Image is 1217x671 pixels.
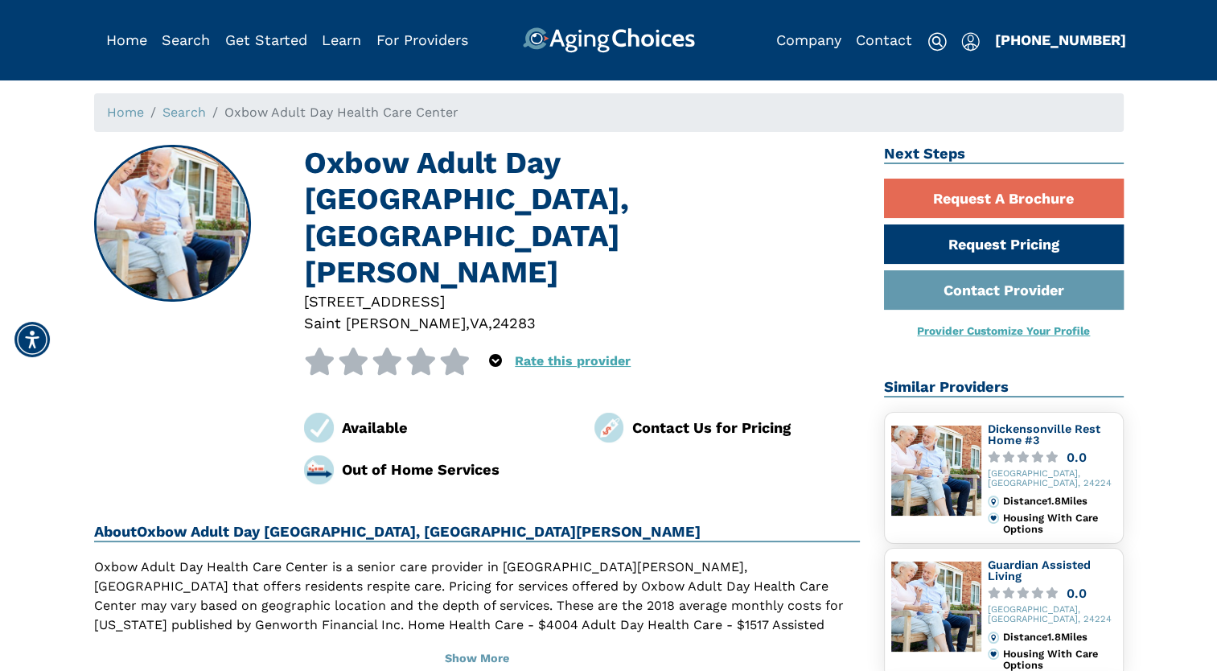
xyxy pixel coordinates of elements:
div: Popover trigger [162,27,210,53]
a: Learn [322,31,361,48]
a: 0.0 [988,587,1116,599]
div: Housing With Care Options [1002,513,1116,536]
h1: Oxbow Adult Day [GEOGRAPHIC_DATA], [GEOGRAPHIC_DATA][PERSON_NAME] [304,145,860,290]
div: Accessibility Menu [14,322,50,357]
img: primary.svg [988,648,999,660]
div: [GEOGRAPHIC_DATA], [GEOGRAPHIC_DATA], 24224 [988,605,1116,626]
span: Saint [PERSON_NAME] [304,315,466,331]
a: Search [162,31,210,48]
img: primary.svg [988,513,999,524]
div: Out of Home Services [342,459,570,480]
div: 0.0 [1067,587,1087,599]
a: [PHONE_NUMBER] [995,31,1126,48]
img: distance.svg [988,496,999,507]
img: Oxbow Adult Day Health Care Center, Saint Paul VA [95,146,249,301]
div: [STREET_ADDRESS] [304,290,860,312]
div: Contact Us for Pricing [631,417,860,438]
div: Popover trigger [961,27,980,53]
a: Provider Customize Your Profile [917,324,1090,337]
h2: Similar Providers [884,378,1124,397]
a: Home [107,105,144,120]
h2: Next Steps [884,145,1124,164]
div: Distance 1.8 Miles [1002,496,1116,507]
div: Distance 1.8 Miles [1002,632,1116,643]
div: Popover trigger [489,348,502,375]
a: Request Pricing [884,224,1124,264]
div: Available [342,417,570,438]
div: [GEOGRAPHIC_DATA], [GEOGRAPHIC_DATA], 24224 [988,469,1116,490]
img: search-icon.svg [927,32,947,51]
h2: About Oxbow Adult Day [GEOGRAPHIC_DATA], [GEOGRAPHIC_DATA][PERSON_NAME] [94,523,861,542]
nav: breadcrumb [94,93,1124,132]
a: Contact [856,31,912,48]
a: Guardian Assisted Living [988,558,1091,582]
div: 24283 [492,312,536,334]
a: For Providers [376,31,468,48]
img: distance.svg [988,632,999,643]
img: user-icon.svg [961,32,980,51]
a: Contact Provider [884,270,1124,310]
a: Home [106,31,147,48]
a: 0.0 [988,451,1116,463]
span: , [466,315,470,331]
div: 0.0 [1067,451,1087,463]
a: Rate this provider [515,353,631,368]
a: Search [162,105,206,120]
span: Oxbow Adult Day Health Care Center [224,105,458,120]
a: Dickensonville Rest Home #3 [988,422,1100,447]
span: , [488,315,492,331]
img: AgingChoices [522,27,694,53]
a: Get Started [225,31,307,48]
a: Request A Brochure [884,179,1124,218]
span: VA [470,315,488,331]
a: Company [776,31,841,48]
